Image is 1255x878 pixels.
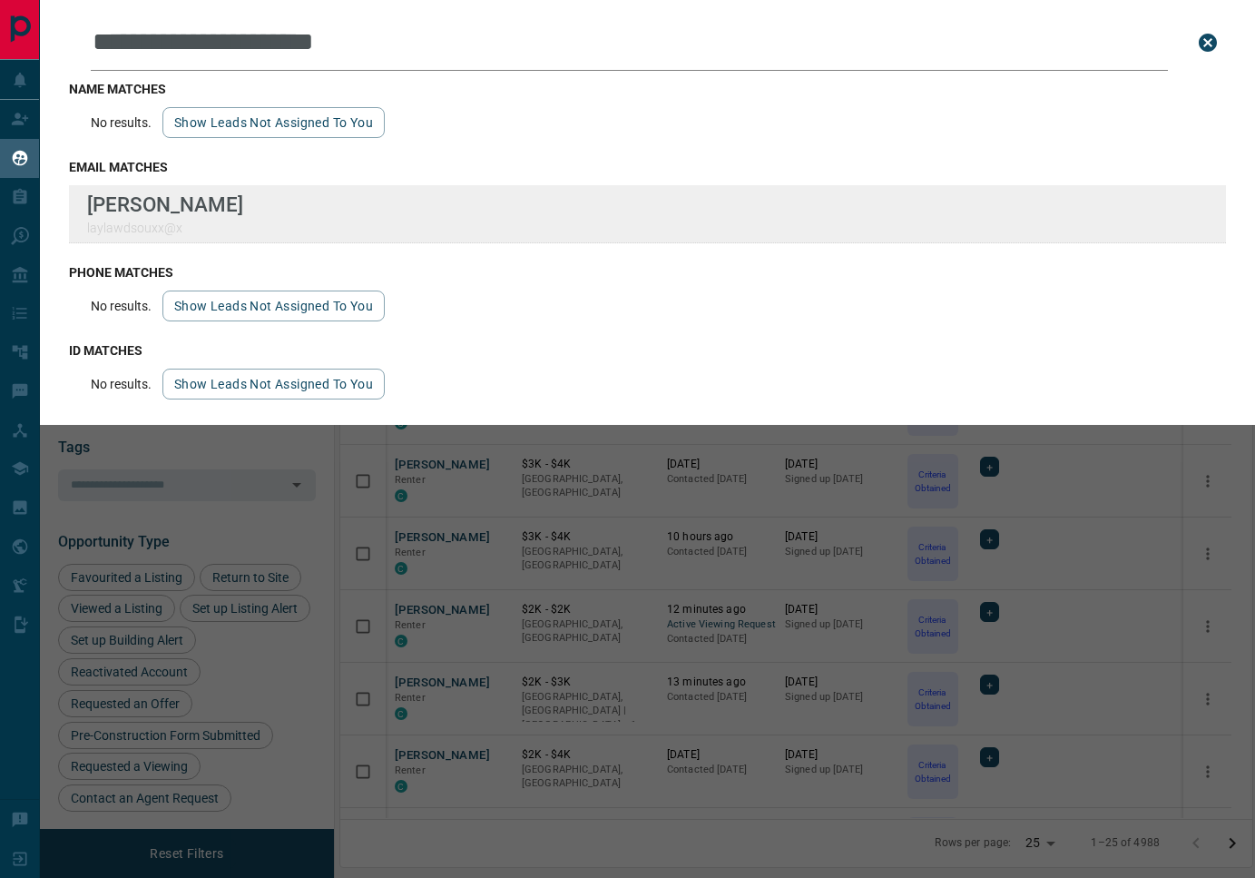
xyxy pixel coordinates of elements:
p: No results. [91,115,152,130]
button: show leads not assigned to you [162,369,385,400]
h3: email matches [69,160,1226,174]
h3: id matches [69,343,1226,358]
h3: name matches [69,82,1226,96]
button: show leads not assigned to you [162,107,385,138]
h3: phone matches [69,265,1226,280]
p: No results. [91,299,152,313]
p: laylawdsouxx@x [87,221,243,235]
p: [PERSON_NAME] [87,192,243,216]
button: close search bar [1190,25,1226,61]
p: No results. [91,377,152,391]
button: show leads not assigned to you [162,291,385,321]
